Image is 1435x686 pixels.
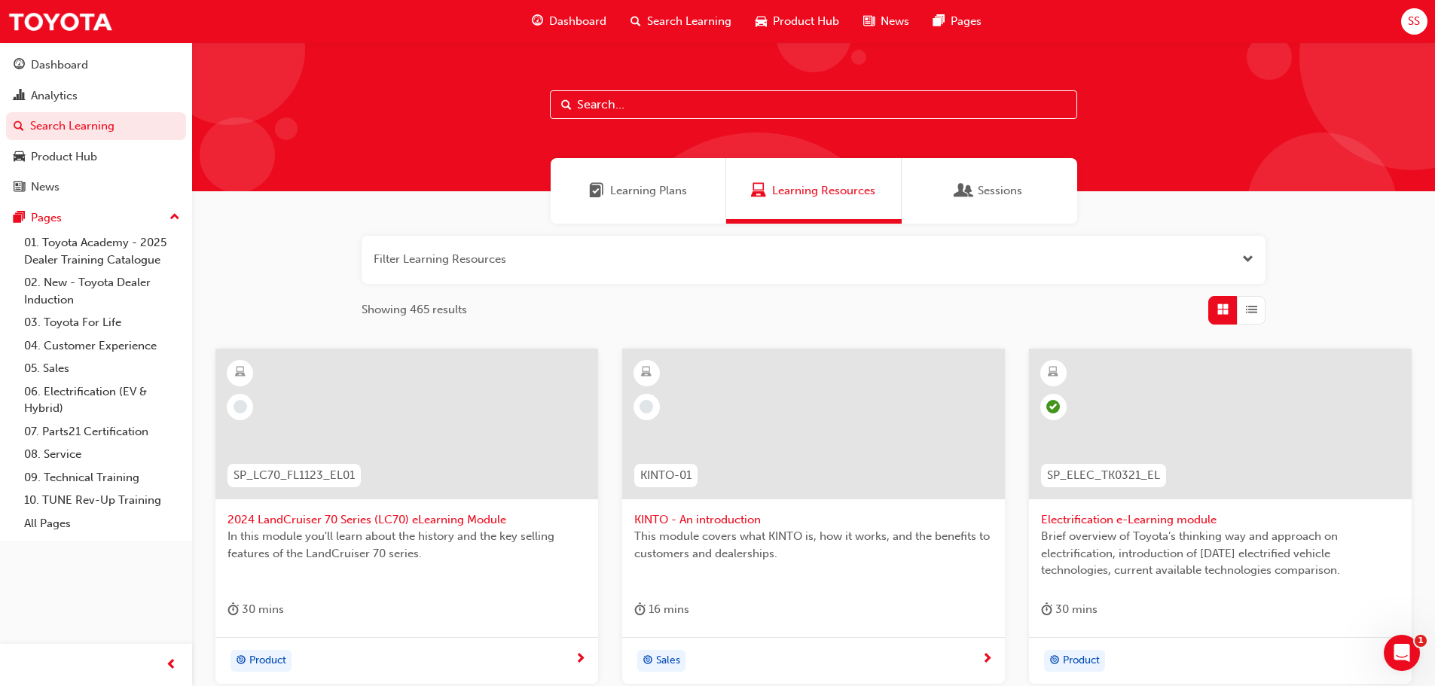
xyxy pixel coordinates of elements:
[227,600,239,619] span: duration-icon
[1384,635,1420,671] iframe: Intercom live chat
[18,420,186,444] a: 07. Parts21 Certification
[647,13,731,30] span: Search Learning
[18,311,186,334] a: 03. Toyota For Life
[6,143,186,171] a: Product Hub
[1415,635,1427,647] span: 1
[575,653,586,666] span: next-icon
[18,443,186,466] a: 08. Service
[1046,400,1060,413] span: learningRecordVerb_COMPLETE-icon
[234,467,355,484] span: SP_LC70_FL1123_EL01
[6,173,186,201] a: News
[640,400,653,413] span: learningRecordVerb_NONE-icon
[756,12,767,31] span: car-icon
[1041,528,1400,579] span: Brief overview of Toyota’s thinking way and approach on electrification, introduction of [DATE] e...
[1047,467,1160,484] span: SP_ELEC_TK0321_EL
[773,13,839,30] span: Product Hub
[743,6,851,37] a: car-iconProduct Hub
[921,6,994,37] a: pages-iconPages
[14,181,25,194] span: news-icon
[31,178,60,196] div: News
[982,653,993,666] span: next-icon
[362,301,467,319] span: Showing 465 results
[234,400,247,413] span: learningRecordVerb_NONE-icon
[933,12,945,31] span: pages-icon
[1242,251,1253,268] button: Open the filter
[550,90,1077,119] input: Search...
[978,182,1022,200] span: Sessions
[14,151,25,164] span: car-icon
[18,357,186,380] a: 05. Sales
[227,600,284,619] div: 30 mins
[31,148,97,166] div: Product Hub
[851,6,921,37] a: news-iconNews
[14,212,25,225] span: pages-icon
[14,120,24,133] span: search-icon
[249,652,286,669] span: Product
[1408,13,1420,30] span: SS
[957,182,972,200] span: Sessions
[18,334,186,358] a: 04. Customer Experience
[726,158,902,224] a: Learning ResourcesLearning Resources
[520,6,618,37] a: guage-iconDashboard
[18,271,186,311] a: 02. New - Toyota Dealer Induction
[1401,8,1427,35] button: SS
[610,182,687,200] span: Learning Plans
[6,82,186,110] a: Analytics
[169,208,180,227] span: up-icon
[215,349,598,684] a: SP_LC70_FL1123_EL012024 LandCruiser 70 Series (LC70) eLearning ModuleIn this module you'll learn ...
[630,12,641,31] span: search-icon
[549,13,606,30] span: Dashboard
[1029,349,1412,684] a: SP_ELEC_TK0321_ELElectrification e-Learning moduleBrief overview of Toyota’s thinking way and app...
[1063,652,1100,669] span: Product
[31,56,88,74] div: Dashboard
[18,512,186,535] a: All Pages
[31,209,62,227] div: Pages
[634,528,993,562] span: This module covers what KINTO is, how it works, and the benefits to customers and dealerships.
[235,363,246,383] span: learningResourceType_ELEARNING-icon
[1246,301,1257,319] span: List
[6,48,186,204] button: DashboardAnalyticsSearch LearningProduct HubNews
[1048,363,1058,383] span: learningResourceType_ELEARNING-icon
[902,158,1077,224] a: SessionsSessions
[6,51,186,79] a: Dashboard
[634,600,646,619] span: duration-icon
[634,600,689,619] div: 16 mins
[589,182,604,200] span: Learning Plans
[1041,600,1052,619] span: duration-icon
[31,87,78,105] div: Analytics
[561,96,572,114] span: Search
[227,528,586,562] span: In this module you'll learn about the history and the key selling features of the LandCruiser 70 ...
[641,363,652,383] span: learningResourceType_ELEARNING-icon
[951,13,982,30] span: Pages
[881,13,909,30] span: News
[1041,600,1098,619] div: 30 mins
[8,5,113,38] img: Trak
[863,12,875,31] span: news-icon
[751,182,766,200] span: Learning Resources
[1041,511,1400,529] span: Electrification e-Learning module
[618,6,743,37] a: search-iconSearch Learning
[622,349,1005,684] a: KINTO-01KINTO - An introductionThis module covers what KINTO is, how it works, and the benefits t...
[14,59,25,72] span: guage-icon
[634,511,993,529] span: KINTO - An introduction
[236,651,246,671] span: target-icon
[656,652,680,669] span: Sales
[1217,301,1229,319] span: Grid
[227,511,586,529] span: 2024 LandCruiser 70 Series (LC70) eLearning Module
[18,466,186,489] a: 09. Technical Training
[18,380,186,420] a: 06. Electrification (EV & Hybrid)
[643,651,653,671] span: target-icon
[640,467,692,484] span: KINTO-01
[18,489,186,512] a: 10. TUNE Rev-Up Training
[6,204,186,232] button: Pages
[166,656,177,675] span: prev-icon
[6,112,186,140] a: Search Learning
[1049,651,1060,671] span: target-icon
[532,12,543,31] span: guage-icon
[18,231,186,271] a: 01. Toyota Academy - 2025 Dealer Training Catalogue
[772,182,875,200] span: Learning Resources
[551,158,726,224] a: Learning PlansLearning Plans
